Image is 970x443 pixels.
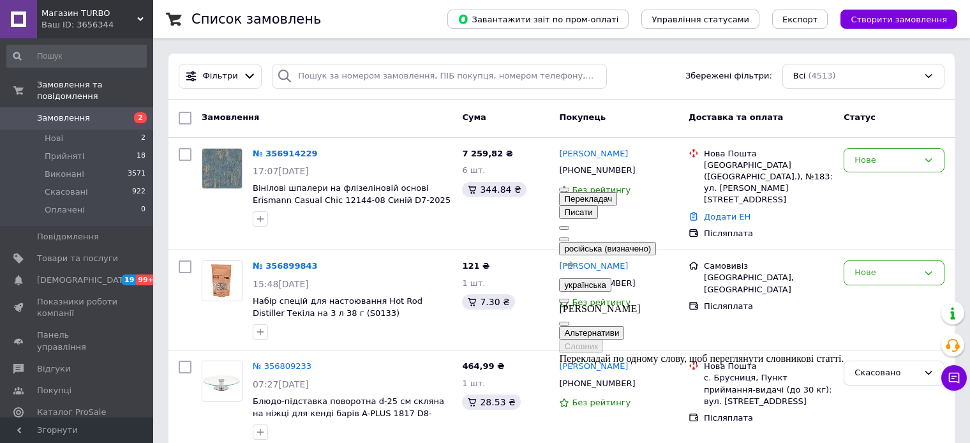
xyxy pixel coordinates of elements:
[37,112,90,124] span: Замовлення
[37,407,106,418] span: Каталог ProSale
[556,162,638,179] div: [PHONE_NUMBER]
[37,253,118,264] span: Товари та послуги
[772,10,828,29] button: Експорт
[253,261,318,271] a: № 356899843
[559,148,628,160] a: [PERSON_NAME]
[704,412,833,424] div: Післяплата
[41,19,153,31] div: Ваш ID: 3656344
[6,45,147,68] input: Пошук
[137,151,145,162] span: 18
[704,372,833,407] div: с. Брусниця, Пункт приймання-видачі (до 30 кг): вул. [STREET_ADDRESS]
[128,169,145,180] span: 3571
[41,8,137,19] span: Магазин TURBO
[202,361,243,402] a: Фото товару
[458,13,618,25] span: Завантажити звіт по пром-оплаті
[652,15,749,24] span: Управління статусами
[253,279,309,289] span: 15:48[DATE]
[202,148,243,189] a: Фото товару
[572,398,630,407] span: Без рейтингу
[203,70,238,82] span: Фільтри
[462,261,489,271] span: 121 ₴
[141,204,145,216] span: 0
[45,204,85,216] span: Оплачені
[828,14,957,24] a: Створити замовлення
[641,10,759,29] button: Управління статусами
[134,112,147,123] span: 2
[559,112,606,122] span: Покупець
[202,361,242,401] img: Фото товару
[854,154,918,167] div: Нове
[704,160,833,206] div: [GEOGRAPHIC_DATA] ([GEOGRAPHIC_DATA].), №183: ул. [PERSON_NAME][STREET_ADDRESS]
[136,274,157,285] span: 99+
[840,10,957,29] button: Створити замовлення
[941,365,967,391] button: Чат з покупцем
[202,260,243,301] a: Фото товару
[202,261,242,301] img: Фото товару
[462,165,485,175] span: 6 шт.
[808,71,835,80] span: (4513)
[689,112,783,122] span: Доставка та оплата
[253,396,444,430] a: Блюдо-підставка поворотна d-25 см скляна на ніжці для кенді барів A-PLUS 1817 D8-2025
[462,294,514,310] div: 7.30 ₴
[253,149,318,158] a: № 356914229
[462,112,486,122] span: Cума
[45,169,84,180] span: Виконані
[191,11,321,27] h1: Список замовлень
[45,151,84,162] span: Прийняті
[202,112,259,122] span: Замовлення
[556,275,638,292] div: [PHONE_NUMBER]
[37,296,118,319] span: Показники роботи компанії
[253,361,311,371] a: № 356809233
[854,266,918,280] div: Нове
[462,361,504,371] span: 464,99 ₴
[253,379,309,389] span: 07:27[DATE]
[253,296,422,318] a: Набір спецій для настоювання Hot Rod Distiller Текіла на 3 л 38 г (S0133)
[462,149,512,158] span: 7 259,82 ₴
[559,361,628,373] a: [PERSON_NAME]
[462,182,526,197] div: 344.84 ₴
[37,231,99,243] span: Повідомлення
[851,15,947,24] span: Створити замовлення
[141,133,145,144] span: 2
[793,70,806,82] span: Всі
[37,79,153,102] span: Замовлення та повідомлення
[462,278,485,288] span: 1 шт.
[462,379,485,388] span: 1 шт.
[253,183,451,205] a: Вінілові шпалери на флізеліновій основі Erismann Casual Chic 12144-08 Синій D7-2025
[272,64,606,89] input: Пошук за номером замовлення, ПІБ покупця, номером телефону, Email, номером накладної
[37,385,71,396] span: Покупці
[37,363,70,375] span: Відгуки
[704,361,833,372] div: Нова Пошта
[121,274,136,285] span: 19
[462,394,520,410] div: 28.53 ₴
[447,10,629,29] button: Завантажити звіт по пром-оплаті
[45,186,88,198] span: Скасовані
[37,274,131,286] span: [DEMOGRAPHIC_DATA]
[704,148,833,160] div: Нова Пошта
[132,186,145,198] span: 922
[782,15,818,24] span: Експорт
[202,149,242,188] img: Фото товару
[854,366,918,380] div: Скасовано
[37,329,118,352] span: Панель управління
[844,112,876,122] span: Статус
[45,133,63,144] span: Нові
[556,375,638,392] div: [PHONE_NUMBER]
[685,70,772,82] span: Збережені фільтри:
[253,166,309,176] span: 17:07[DATE]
